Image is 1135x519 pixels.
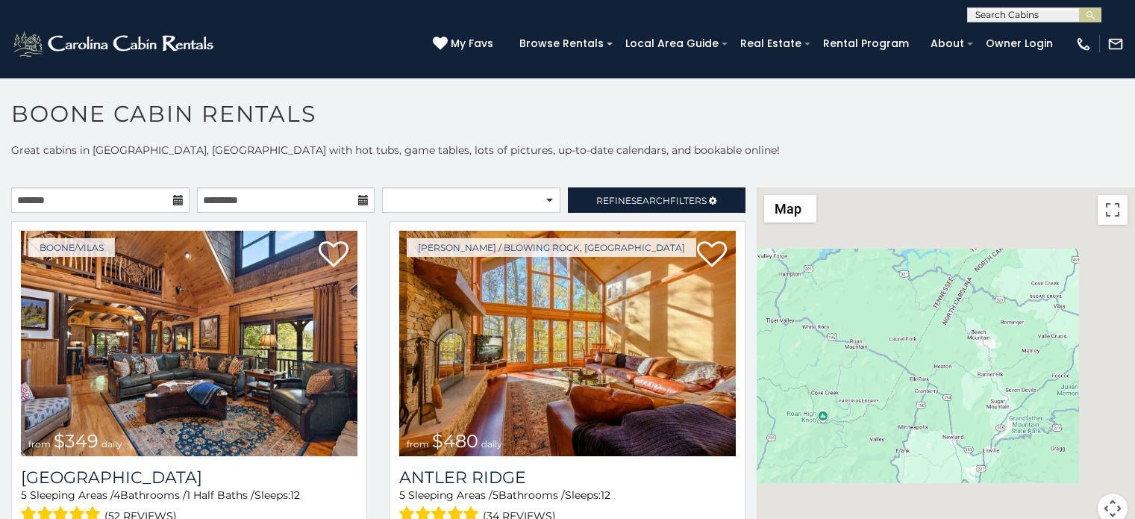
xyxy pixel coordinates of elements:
[1107,36,1124,52] img: mail-regular-white.png
[54,430,99,452] span: $349
[816,32,916,55] a: Rental Program
[923,32,972,55] a: About
[21,231,357,456] img: 1714398500_thumbnail.jpeg
[451,36,493,52] span: My Favs
[481,438,502,450] span: daily
[113,488,120,502] span: 4
[319,240,348,271] a: Add to favorites
[568,187,746,213] a: RefineSearchFilters
[978,32,1060,55] a: Owner Login
[407,238,696,257] a: [PERSON_NAME] / Blowing Rock, [GEOGRAPHIC_DATA]
[407,438,429,450] span: from
[21,488,27,502] span: 5
[21,467,357,488] h3: Diamond Creek Lodge
[764,195,816,223] button: Change map style
[21,231,357,456] a: from $349 daily
[1075,36,1092,52] img: phone-regular-white.png
[512,32,611,55] a: Browse Rentals
[187,488,254,502] span: 1 Half Baths /
[28,438,51,450] span: from
[618,32,726,55] a: Local Area Guide
[433,36,497,52] a: My Favs
[697,240,727,271] a: Add to favorites
[596,195,707,206] span: Refine Filters
[432,430,478,452] span: $480
[601,488,610,502] span: 12
[28,238,115,257] a: Boone/Vilas
[631,195,670,206] span: Search
[399,488,405,502] span: 5
[11,29,218,59] img: White-1-2.png
[101,438,122,450] span: daily
[775,201,801,217] span: Map
[399,231,736,456] img: 1714397585_thumbnail.jpeg
[1098,195,1128,225] button: Toggle fullscreen view
[21,467,357,488] a: [GEOGRAPHIC_DATA]
[399,231,736,456] a: from $480 daily
[399,467,736,488] a: Antler Ridge
[290,488,300,502] span: 12
[493,488,498,502] span: 5
[733,32,809,55] a: Real Estate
